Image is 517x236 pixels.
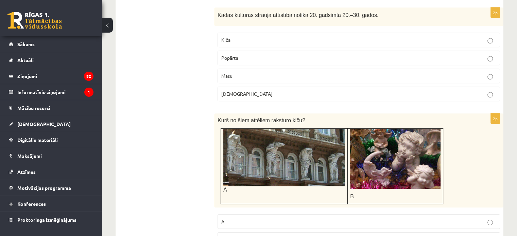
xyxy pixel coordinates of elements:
span: Kādas kultūras strauja attīstība notika 20. gadsimta 20.–30. gados. [218,12,378,18]
legend: Maksājumi [17,148,93,164]
span: [DEMOGRAPHIC_DATA] [221,91,273,97]
span: Sākums [17,41,35,47]
i: 1 [84,88,93,97]
span: Proktoringa izmēģinājums [17,217,76,223]
span: Popārta [221,55,238,61]
p: 2p [490,7,500,18]
a: Informatīvie ziņojumi1 [9,84,93,100]
a: Sākums [9,36,93,52]
a: Aktuāli [9,52,93,68]
p: 2p [490,113,500,124]
input: Masu [487,74,493,79]
a: Maksājumi [9,148,93,164]
span: B [350,194,354,199]
span: Masu [221,73,232,79]
a: Atzīmes [9,164,93,180]
a: [DEMOGRAPHIC_DATA] [9,116,93,132]
a: Mācību resursi [9,100,93,116]
i: 82 [84,72,93,81]
a: Ziņojumi82 [9,68,93,84]
a: Motivācijas programma [9,180,93,196]
span: [DEMOGRAPHIC_DATA] [17,121,71,127]
input: Popārta [487,56,493,61]
span: Atzīmes [17,169,36,175]
input: A [487,220,493,225]
legend: Informatīvie ziņojumi [17,84,93,100]
span: Mācību resursi [17,105,50,111]
span: Kiča [221,37,230,43]
img: WEAAADs= [350,129,441,189]
span: A [221,218,224,224]
span: Kurš no šiem attēliem raksturo kiču? [218,117,305,123]
span: Aktuāli [17,57,34,63]
span: Motivācijas programma [17,185,71,191]
legend: Ziņojumi [17,68,93,84]
input: [DEMOGRAPHIC_DATA] [487,92,493,97]
span: A [223,187,227,193]
span: Konferences [17,201,46,207]
a: Rīgas 1. Tālmācības vidusskola [7,12,62,29]
input: Kiča [487,38,493,43]
a: Konferences [9,196,93,212]
a: Digitālie materiāli [9,132,93,148]
span: Digitālie materiāli [17,137,58,143]
img: qgDMPNZlJPPDlV9eSQmq7Luzzi+CEgAAA7 [223,129,345,186]
a: Proktoringa izmēģinājums [9,212,93,228]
